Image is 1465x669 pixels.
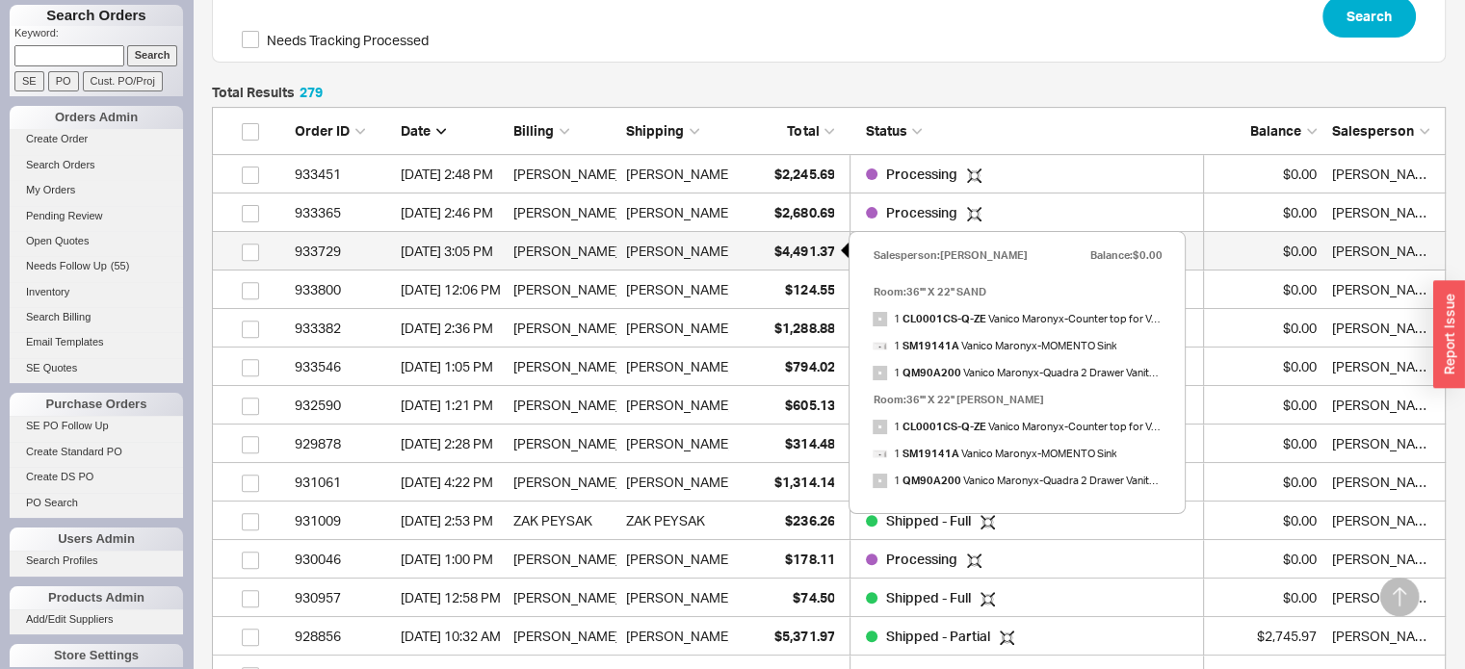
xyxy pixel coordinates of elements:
div: [PERSON_NAME] [513,579,616,617]
a: Open Quotes [10,231,183,251]
div: [PERSON_NAME] [513,193,616,232]
div: Amar Prashad [1332,463,1435,502]
span: 1 Vanico Maronyx - Quadra 2 Drawer Vanity Base [873,467,1162,494]
div: 933382 [295,309,391,347]
div: Store Settings [10,644,183,667]
span: ( 55 ) [111,260,130,271]
div: [PERSON_NAME] [513,386,616,425]
span: Needs Follow Up [26,260,107,271]
a: Create Order [10,129,183,149]
div: Purchase Orders [10,393,183,416]
div: Amar Prashad [1332,232,1435,270]
div: Amar Prashad [1332,193,1435,232]
span: Billing [513,122,554,139]
div: Balance: $0.00 [1089,242,1162,269]
div: Room: 36"' X 22" SAND [873,278,1162,305]
span: Processing [885,551,959,567]
a: Create Standard PO [10,442,183,462]
b: QM90A200 [902,366,960,379]
img: no_photo [873,366,887,380]
a: 929878[DATE] 2:28 PM[PERSON_NAME][PERSON_NAME]$314.48Shipped - Full $0.00[PERSON_NAME] [212,425,1446,463]
div: 929878 [295,425,391,463]
span: 1 Vanico Maronyx - Counter top for Vessel Sink White Zenith [873,305,1162,332]
img: undr_gxyhcm [873,447,887,461]
div: Salesperson: [PERSON_NAME] [873,242,1027,269]
a: 933451[DATE] 2:48 PM[PERSON_NAME][PERSON_NAME]$2,245.69Processing $0.00[PERSON_NAME] [212,155,1446,193]
div: [PERSON_NAME] [513,309,616,347]
b: QM90A200 [902,474,960,487]
div: Total [738,121,834,141]
span: Shipping [626,122,684,139]
a: 931009[DATE] 2:53 PMZAK PEYSAKZAK PEYSAK$236.26Shipped - Full $0.00[PERSON_NAME] [212,502,1446,540]
a: Create DS PO [10,467,183,487]
a: PO Search [10,493,183,513]
div: [PERSON_NAME] [626,270,732,309]
div: Orders Admin [10,106,183,129]
div: $2,745.97 [1214,617,1317,656]
span: Pending Review [26,210,103,221]
div: [PERSON_NAME] [513,540,616,579]
div: [PERSON_NAME] [513,232,616,270]
a: Search Billing [10,307,183,327]
div: 8/7/25 1:21 PM [401,386,504,425]
div: Users Admin [10,527,183,551]
div: 931009 [295,502,391,540]
img: no_photo [873,312,887,326]
div: 7/29/25 12:58 PM [401,579,504,617]
a: 933546[DATE] 1:05 PM[PERSON_NAME][PERSON_NAME]$794.02Shipped - Full $0.00[PERSON_NAME] [212,347,1446,386]
span: Status [865,122,906,139]
div: 933365 [295,193,391,232]
span: 1 Vanico Maronyx - Quadra 2 Drawer Vanity Base [873,359,1162,386]
span: Total [787,122,819,139]
div: Amar Prashad [1332,347,1435,386]
div: [PERSON_NAME] [513,617,616,656]
div: $0.00 [1214,193,1317,232]
div: Amar Prashad [1332,617,1435,656]
span: $178.11 [785,551,834,567]
a: 933800[DATE] 12:06 PM[PERSON_NAME][PERSON_NAME]$124.55Shipped - Full $0.00[PERSON_NAME] [212,270,1446,309]
div: Amar Prashad [1332,502,1435,540]
span: Shipped - Full [885,512,973,528]
a: 930046[DATE] 1:00 PM[PERSON_NAME][PERSON_NAME] Residence$178.11Processing $0.00[PERSON_NAME] [212,540,1446,579]
div: [PERSON_NAME] [626,155,732,193]
div: 7/29/25 10:32 AM [401,617,504,656]
div: Order ID [295,121,391,141]
div: 928856 [295,617,391,656]
div: $0.00 [1214,309,1317,347]
b: SM19141A [902,447,958,460]
div: [PERSON_NAME] [626,232,732,270]
div: [PERSON_NAME] [513,425,616,463]
div: Amar Prashad [1332,309,1435,347]
img: no_photo [873,474,887,488]
div: $0.00 [1214,270,1317,309]
span: Shipped - Full [885,589,973,605]
span: Processing [885,204,959,220]
div: 932590 [295,386,391,425]
a: SE PO Follow Up [10,416,183,436]
div: Salesperson [1332,121,1435,141]
div: [PERSON_NAME] Residence [626,540,799,579]
input: Search [127,45,178,65]
div: Room: 36"' X 22" [PERSON_NAME] [873,386,1162,413]
div: [PERSON_NAME] [626,193,732,232]
span: 1 Vanico Maronyx - MOMENTO Sink [873,440,1116,467]
b: CL0001CS-Q-ZE [902,420,985,433]
span: $314.48 [785,435,834,451]
span: 279 [300,84,323,100]
input: SE [14,71,44,91]
a: 933365[DATE] 2:46 PM[PERSON_NAME][PERSON_NAME]$2,680.69Processing $0.00[PERSON_NAME] [212,193,1446,232]
div: Date [401,121,504,141]
div: 930046 [295,540,391,579]
div: Balance [1214,121,1317,141]
div: 933729 [295,232,391,270]
div: 8/13/25 3:05 PM [401,232,504,270]
span: $2,680.69 [774,204,834,220]
div: [PERSON_NAME] [513,347,616,386]
b: CL0001CS-Q-ZE [902,312,985,325]
input: Needs Tracking Processed [242,31,259,48]
b: SM19141A [902,339,958,352]
a: 928856[DATE] 10:32 AM[PERSON_NAME][PERSON_NAME]$5,371.97Shipped - Partial $2,745.97[PERSON_NAME] [212,617,1446,656]
input: Cust. PO/Proj [83,71,163,91]
span: Needs Tracking Processed [267,31,429,50]
div: $0.00 [1214,502,1317,540]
